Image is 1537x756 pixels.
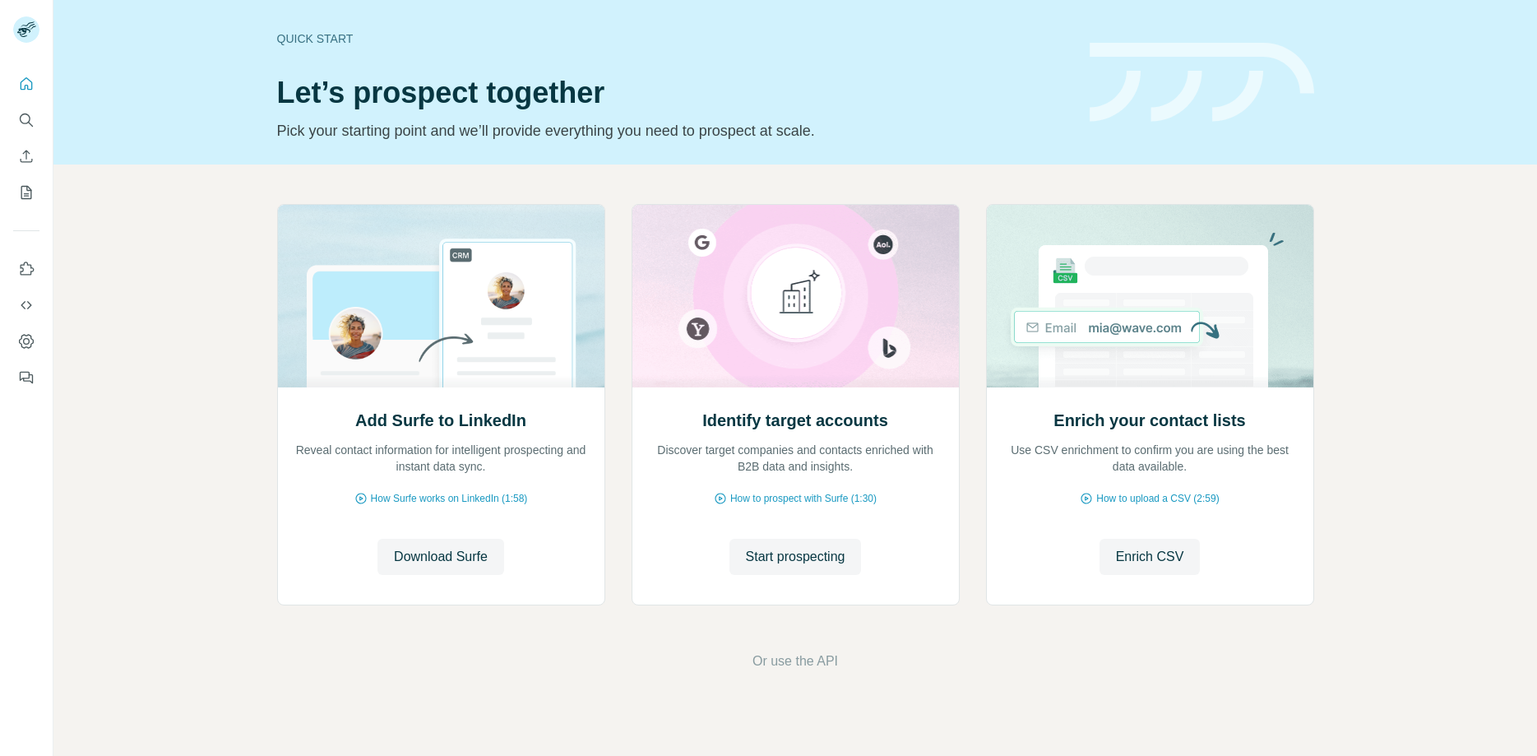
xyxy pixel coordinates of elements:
[13,290,39,320] button: Use Surfe API
[13,327,39,356] button: Dashboard
[13,105,39,135] button: Search
[277,205,605,387] img: Add Surfe to LinkedIn
[1116,547,1184,567] span: Enrich CSV
[1003,442,1297,475] p: Use CSV enrichment to confirm you are using the best data available.
[986,205,1314,387] img: Enrich your contact lists
[702,409,888,432] h2: Identify target accounts
[746,547,845,567] span: Start prospecting
[13,141,39,171] button: Enrich CSV
[1090,43,1314,123] img: banner
[277,77,1070,109] h1: Let’s prospect together
[752,652,838,671] button: Or use the API
[632,205,960,387] img: Identify target accounts
[13,254,39,284] button: Use Surfe on LinkedIn
[13,178,39,207] button: My lists
[13,363,39,392] button: Feedback
[1096,491,1219,506] span: How to upload a CSV (2:59)
[355,409,526,432] h2: Add Surfe to LinkedIn
[649,442,942,475] p: Discover target companies and contacts enriched with B2B data and insights.
[13,69,39,99] button: Quick start
[371,491,528,506] span: How Surfe works on LinkedIn (1:58)
[1053,409,1245,432] h2: Enrich your contact lists
[277,30,1070,47] div: Quick start
[1100,539,1201,575] button: Enrich CSV
[277,119,1070,142] p: Pick your starting point and we’ll provide everything you need to prospect at scale.
[729,539,862,575] button: Start prospecting
[394,547,488,567] span: Download Surfe
[730,491,877,506] span: How to prospect with Surfe (1:30)
[377,539,504,575] button: Download Surfe
[294,442,588,475] p: Reveal contact information for intelligent prospecting and instant data sync.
